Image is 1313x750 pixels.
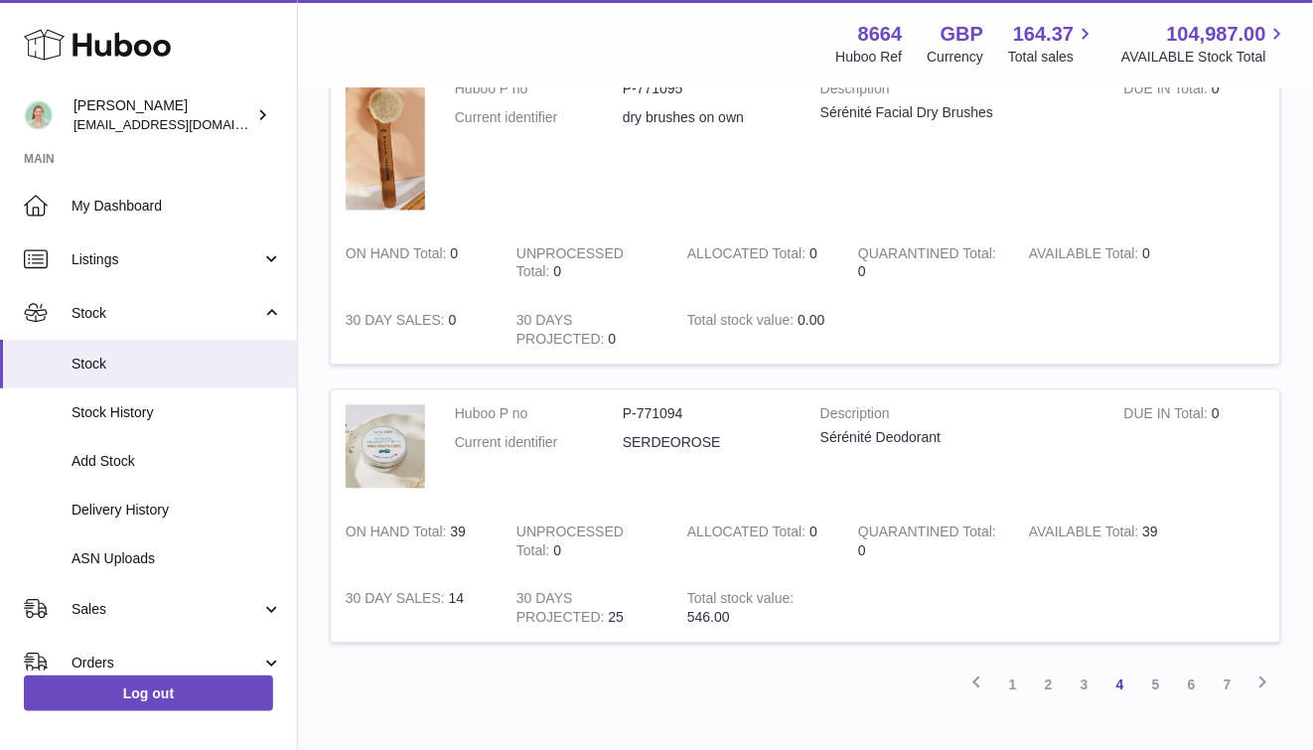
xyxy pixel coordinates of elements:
a: 104,987.00 AVAILABLE Stock Total [1121,21,1289,67]
img: product image [346,405,425,489]
span: Sales [72,600,261,619]
a: 164.37 Total sales [1008,21,1096,67]
div: [PERSON_NAME] [73,96,252,134]
td: 0 [331,230,502,298]
a: Log out [24,675,273,711]
td: 39 [1014,509,1185,576]
strong: ON HAND Total [346,525,451,545]
strong: 30 DAY SALES [346,313,449,334]
span: 0 [858,543,866,559]
strong: 8664 [858,21,903,48]
strong: QUARANTINED Total [858,246,996,267]
strong: AVAILABLE Total [1029,525,1142,545]
strong: ALLOCATED Total [687,525,809,545]
span: 0 [858,264,866,280]
td: 0 [672,230,843,298]
strong: Description [820,405,1094,429]
dd: P-771094 [623,405,791,424]
dt: Huboo P no [455,80,623,99]
span: Add Stock [72,452,282,471]
strong: UNPROCESSED Total [516,246,624,286]
span: 0.00 [798,313,824,329]
div: Currency [928,48,984,67]
a: 2 [1031,668,1067,703]
span: Orders [72,654,261,673]
strong: Description [820,80,1094,104]
strong: Total stock value [687,313,798,334]
span: Stock History [72,403,282,422]
td: 0 [1109,390,1280,508]
dd: SERDEOROSE [623,434,791,453]
dd: P-771095 [623,80,791,99]
div: Sérénité Deodorant [820,429,1094,448]
span: 104,987.00 [1167,21,1266,48]
strong: 30 DAYS PROJECTED [516,591,609,631]
td: 0 [502,230,672,298]
span: Stock [72,355,282,374]
td: 0 [1109,66,1280,230]
span: ASN Uploads [72,549,282,568]
strong: 30 DAYS PROJECTED [516,313,609,353]
td: 0 [331,297,502,365]
strong: QUARANTINED Total [858,525,996,545]
div: Sérénité Facial Dry Brushes [820,104,1094,123]
img: hello@thefacialcuppingexpert.com [24,100,54,130]
span: 546.00 [687,610,730,626]
span: [EMAIL_ADDRESS][DOMAIN_NAME] [73,116,292,132]
strong: DUE IN Total [1124,81,1212,102]
dt: Huboo P no [455,405,623,424]
span: AVAILABLE Stock Total [1121,48,1289,67]
dt: Current identifier [455,109,623,128]
td: 14 [331,575,502,643]
td: 0 [672,509,843,576]
span: Total sales [1008,48,1096,67]
span: 164.37 [1013,21,1074,48]
span: Delivery History [72,501,282,520]
a: 7 [1210,668,1245,703]
a: 6 [1174,668,1210,703]
img: product image [346,80,425,211]
strong: AVAILABLE Total [1029,246,1142,267]
td: 0 [1014,230,1185,298]
div: Huboo Ref [836,48,903,67]
span: My Dashboard [72,197,282,216]
strong: GBP [941,21,983,48]
strong: Total stock value [687,591,794,612]
td: 0 [502,509,672,576]
td: 39 [331,509,502,576]
strong: DUE IN Total [1124,406,1212,427]
strong: UNPROCESSED Total [516,525,624,564]
dt: Current identifier [455,434,623,453]
dd: dry brushes on own [623,109,791,128]
a: 5 [1138,668,1174,703]
td: 0 [502,297,672,365]
a: 3 [1067,668,1102,703]
span: Stock [72,304,261,323]
td: 25 [502,575,672,643]
span: Listings [72,250,261,269]
strong: ALLOCATED Total [687,246,809,267]
a: 4 [1102,668,1138,703]
strong: ON HAND Total [346,246,451,267]
strong: 30 DAY SALES [346,591,449,612]
a: 1 [995,668,1031,703]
